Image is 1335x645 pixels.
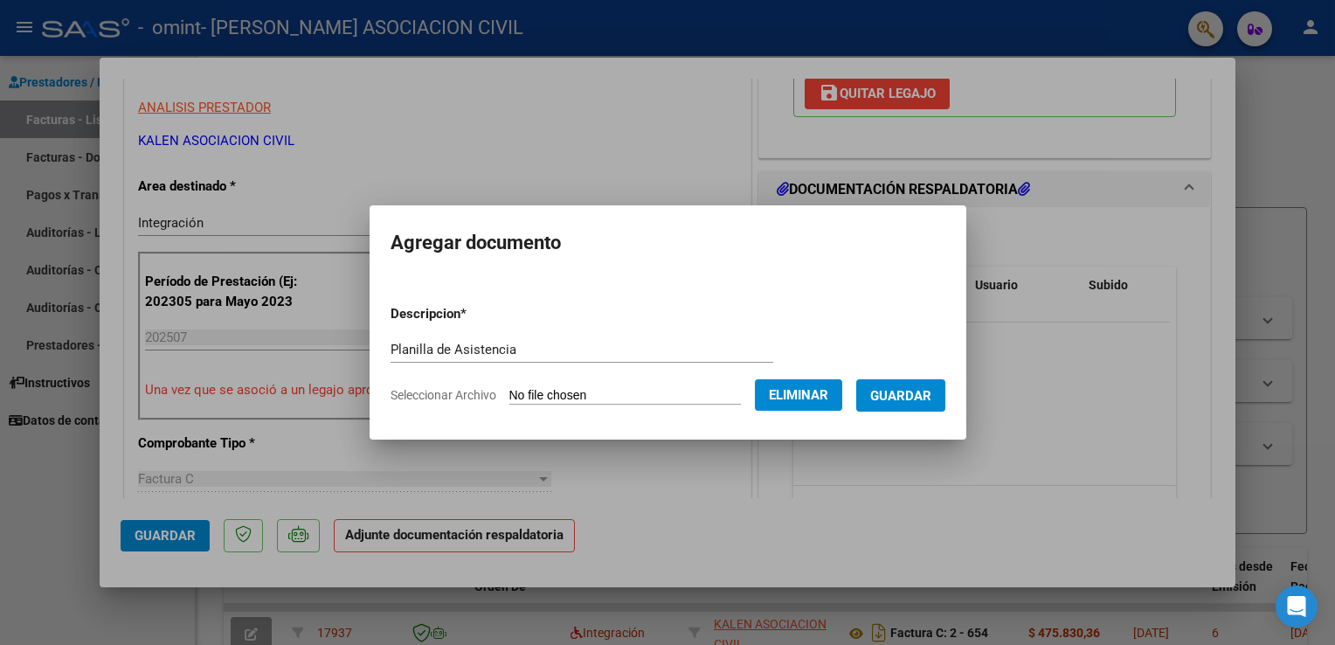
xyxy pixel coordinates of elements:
[391,304,557,324] p: Descripcion
[391,226,945,260] h2: Agregar documento
[769,387,828,403] span: Eliminar
[1276,586,1318,628] div: Open Intercom Messenger
[391,388,496,402] span: Seleccionar Archivo
[856,379,945,412] button: Guardar
[755,379,842,411] button: Eliminar
[870,388,931,404] span: Guardar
